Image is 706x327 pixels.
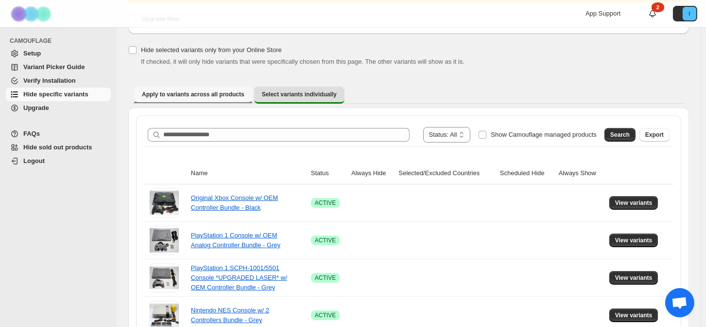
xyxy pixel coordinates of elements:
a: Setup [6,47,111,60]
img: Camouflage [8,0,56,27]
a: FAQs [6,127,111,141]
span: View variants [615,274,653,282]
a: Verify Installation [6,74,111,88]
span: Hide specific variants [23,91,88,98]
span: Search [610,131,630,139]
a: Variant Picker Guide [6,60,111,74]
span: Variant Picker Guide [23,63,85,71]
span: Hide sold out products [23,144,92,151]
div: 2 [652,2,664,12]
th: Scheduled Hide [497,163,556,184]
span: If checked, it will only hide variants that were specifically chosen from this page. The other va... [141,58,465,65]
span: Export [645,131,664,139]
a: Hide specific variants [6,88,111,101]
span: Show Camouflage managed products [491,131,597,138]
a: Logout [6,154,111,168]
button: View variants [609,234,658,247]
button: Export [639,128,670,142]
span: Verify Installation [23,77,76,84]
span: FAQs [23,130,40,137]
span: View variants [615,236,653,244]
a: 2 [648,9,657,18]
a: Upgrade [6,101,111,115]
a: Original Xbox Console w/ OEM Controller Bundle - Black [191,194,278,211]
th: Always Hide [348,163,396,184]
th: Status [308,163,348,184]
button: Select variants individually [254,87,344,104]
span: View variants [615,199,653,207]
a: PlayStation 1 Console w/ OEM Analog Controller Bundle - Grey [191,232,280,249]
span: Logout [23,157,45,164]
button: View variants [609,196,658,210]
span: ACTIVE [315,274,336,282]
button: View variants [609,271,658,285]
span: Setup [23,50,41,57]
span: Apply to variants across all products [142,91,244,98]
span: Upgrade [23,104,49,111]
a: PlayStation 1 SCPH-1001/5501 Console *UPGRADED LASER* w/ OEM Controller Bundle - Grey [191,264,287,291]
button: Search [604,128,636,142]
span: CAMOUFLAGE [10,37,112,45]
text: I [689,11,690,17]
span: ACTIVE [315,311,336,319]
span: ACTIVE [315,199,336,207]
button: Apply to variants across all products [134,87,252,102]
a: Hide sold out products [6,141,111,154]
button: Avatar with initials I [673,6,697,21]
th: Always Show [556,163,606,184]
span: Hide selected variants only from your Online Store [141,46,282,54]
th: Selected/Excluded Countries [396,163,497,184]
button: View variants [609,309,658,322]
th: Name [188,163,308,184]
a: Open chat [665,288,694,317]
span: App Support [585,10,620,17]
span: Select variants individually [262,91,337,98]
span: ACTIVE [315,236,336,244]
a: Nintendo NES Console w/ 2 Controllers Bundle - Grey [191,307,269,324]
span: Avatar with initials I [683,7,696,20]
span: View variants [615,311,653,319]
